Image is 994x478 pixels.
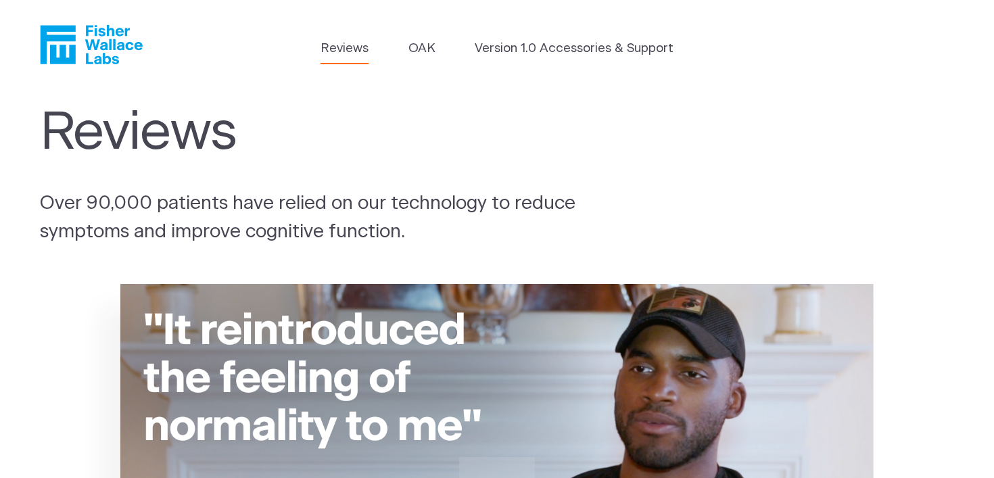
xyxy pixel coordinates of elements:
p: Over 90,000 patients have relied on our technology to reduce symptoms and improve cognitive funct... [40,190,631,247]
a: Fisher Wallace [40,25,143,64]
h1: Reviews [40,102,602,164]
a: OAK [408,39,435,58]
a: Version 1.0 Accessories & Support [475,39,673,58]
a: Reviews [321,39,369,58]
